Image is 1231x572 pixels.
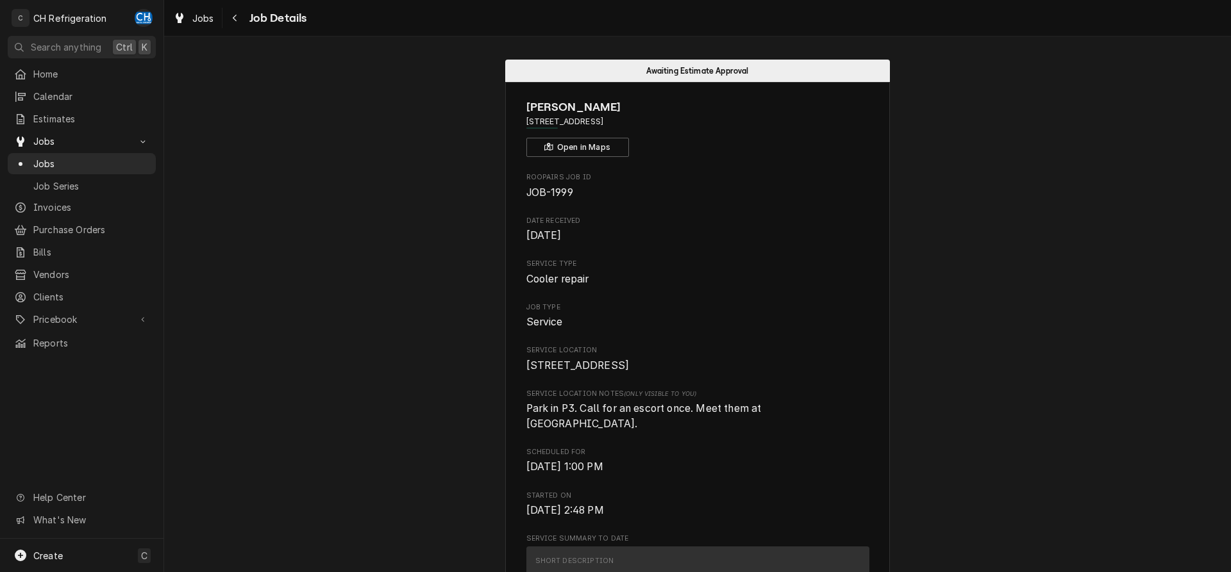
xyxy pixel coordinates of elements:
span: Pricebook [33,313,130,326]
span: Clients [33,290,149,304]
div: Service Location [526,345,869,373]
span: Date Received [526,228,869,243]
span: Vendors [33,268,149,281]
span: [DATE] 1:00 PM [526,461,603,473]
span: [object Object] [526,401,869,431]
span: [STREET_ADDRESS] [526,359,630,372]
span: Jobs [33,135,130,148]
a: Estimates [8,108,156,129]
a: Go to Jobs [8,131,156,152]
span: Service Type [526,272,869,287]
a: Calendar [8,86,156,107]
div: Status [505,60,890,82]
span: Date Received [526,216,869,226]
div: Client Information [526,99,869,157]
div: CH Refrigeration [33,12,107,25]
a: Go to Help Center [8,487,156,508]
span: Help Center [33,491,148,504]
button: Search anythingCtrlK [8,36,156,58]
a: Jobs [168,8,219,29]
span: Service Location [526,358,869,373]
a: Go to What's New [8,509,156,530]
div: Date Received [526,216,869,243]
span: Service Location Notes [526,389,869,399]
span: Started On [526,491,869,501]
span: Service Summary To Date [526,534,869,544]
span: Job Type [526,315,869,330]
span: Create [33,550,63,561]
span: Scheduled For [526,447,869,457]
span: Address [526,116,869,127]
span: Job Details [246,10,307,27]
span: Calendar [33,90,149,103]
span: Job Type [526,302,869,313]
a: Job Series [8,176,156,197]
div: Chris Hiraga's Avatar [135,9,153,27]
span: Name [526,99,869,116]
div: [object Object] [526,389,869,432]
div: CH [135,9,153,27]
span: Estimates [33,112,149,126]
span: Cooler repair [526,273,589,285]
span: K [142,40,147,54]
div: Roopairs Job ID [526,172,869,200]
span: Service [526,316,563,328]
span: What's New [33,513,148,527]
div: Job Type [526,302,869,330]
a: Home [8,63,156,85]
div: C [12,9,29,27]
span: (Only Visible to You) [624,390,696,397]
span: [DATE] 2:48 PM [526,504,604,516]
a: Jobs [8,153,156,174]
a: Vendors [8,264,156,285]
div: Service Type [526,259,869,286]
span: Roopairs Job ID [526,172,869,183]
span: Invoices [33,200,149,214]
button: Navigate back [225,8,246,28]
span: [DATE] [526,229,562,241]
span: Home [33,67,149,81]
span: Jobs [33,157,149,170]
span: Jobs [192,12,214,25]
span: Service Location [526,345,869,355]
span: JOB-1999 [526,186,573,199]
span: Service Type [526,259,869,269]
a: Go to Pricebook [8,309,156,330]
span: Ctrl [116,40,133,54]
span: Scheduled For [526,459,869,475]
span: Awaiting Estimate Approval [646,67,748,75]
span: Job Series [33,179,149,193]
span: Started On [526,503,869,518]
span: Roopairs Job ID [526,185,869,200]
span: Reports [33,336,149,350]
button: Open in Maps [526,138,629,157]
a: Invoices [8,197,156,218]
span: Search anything [31,40,101,54]
span: C [141,549,147,562]
div: Scheduled For [526,447,869,475]
span: Bills [33,245,149,259]
span: Park in P3. Call for an escort once. Meet them at [GEOGRAPHIC_DATA]. [526,402,764,430]
a: Bills [8,241,156,263]
a: Reports [8,332,156,354]
a: Purchase Orders [8,219,156,240]
div: Short Description [535,556,614,566]
div: Started On [526,491,869,518]
span: Purchase Orders [33,223,149,236]
a: Clients [8,286,156,307]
